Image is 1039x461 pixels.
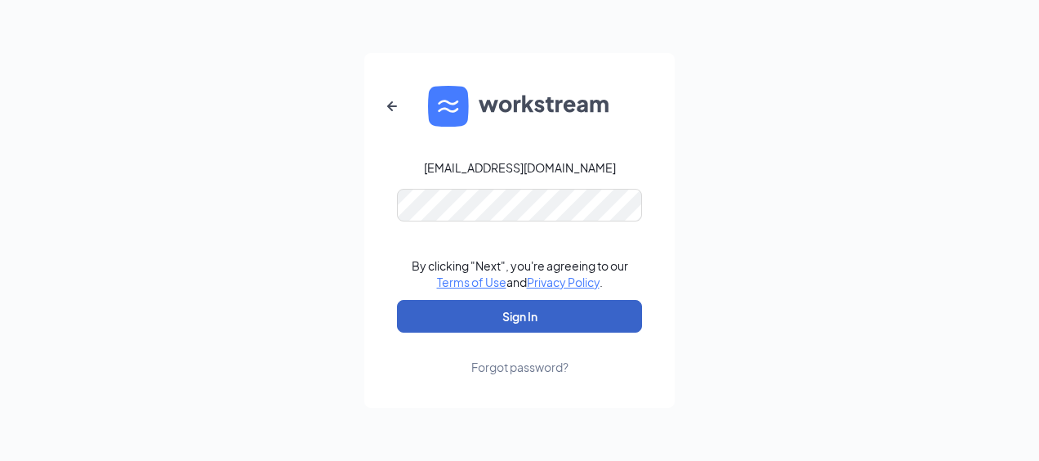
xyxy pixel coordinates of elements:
svg: ArrowLeftNew [382,96,402,116]
img: WS logo and Workstream text [428,86,611,127]
button: ArrowLeftNew [372,87,412,126]
div: Forgot password? [471,359,569,375]
a: Privacy Policy [527,275,600,289]
a: Forgot password? [471,333,569,375]
a: Terms of Use [437,275,506,289]
div: [EMAIL_ADDRESS][DOMAIN_NAME] [424,159,616,176]
button: Sign In [397,300,642,333]
div: By clicking "Next", you're agreeing to our and . [412,257,628,290]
